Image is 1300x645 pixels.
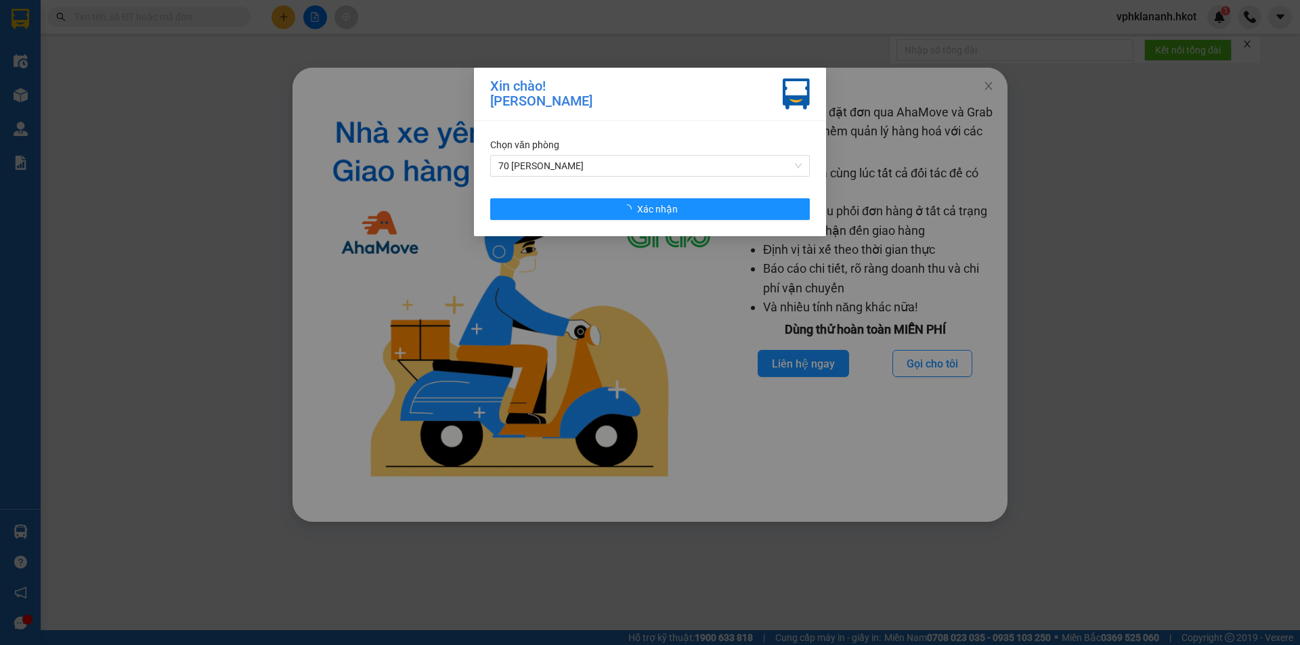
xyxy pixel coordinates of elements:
img: vxr-icon [783,79,810,110]
span: Xác nhận [637,202,678,217]
div: Xin chào! [PERSON_NAME] [490,79,592,110]
span: 70 Nguyễn Hữu Huân [498,156,802,176]
div: Chọn văn phòng [490,137,810,152]
span: loading [622,204,637,214]
button: Xác nhận [490,198,810,220]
